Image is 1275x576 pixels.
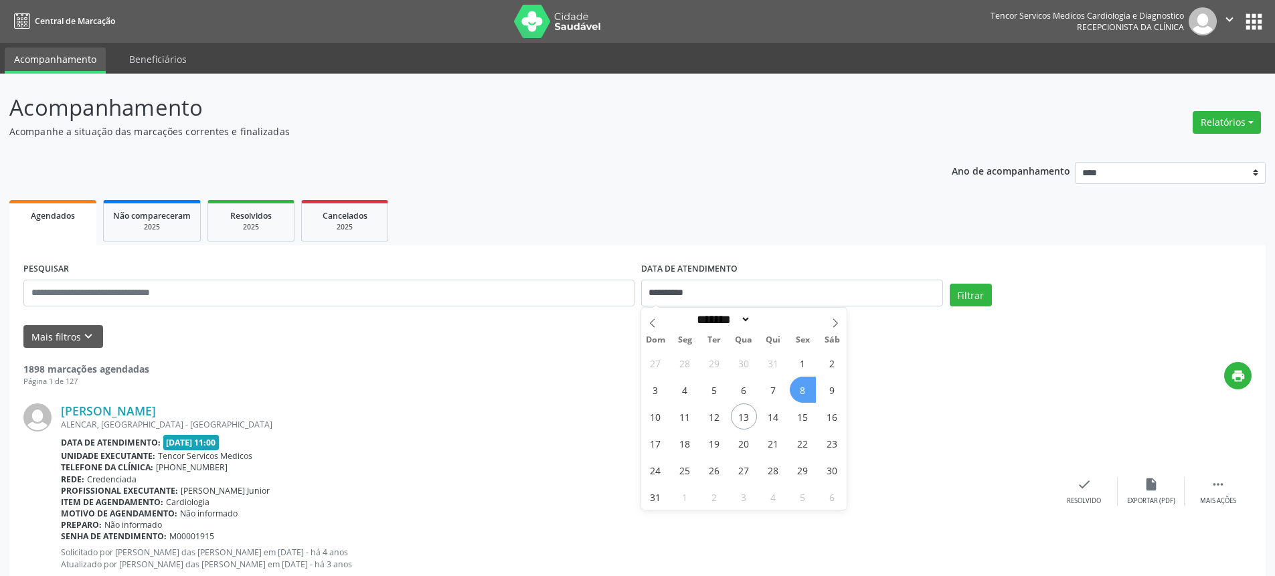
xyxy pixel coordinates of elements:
[23,403,52,431] img: img
[790,430,816,456] span: Agosto 22, 2025
[819,377,845,403] span: Agosto 9, 2025
[701,484,728,510] span: Setembro 2, 2025
[731,457,757,483] span: Agosto 27, 2025
[701,377,728,403] span: Agosto 5, 2025
[643,430,669,456] span: Agosto 17, 2025
[701,350,728,376] span: Julho 29, 2025
[819,350,845,376] span: Agosto 2, 2025
[61,485,178,496] b: Profissional executante:
[672,430,698,456] span: Agosto 18, 2025
[790,377,816,403] span: Agosto 8, 2025
[643,350,669,376] span: Julho 27, 2025
[751,312,795,326] input: Year
[788,336,817,345] span: Sex
[1067,496,1101,506] div: Resolvido
[61,403,156,418] a: [PERSON_NAME]
[9,91,889,124] p: Acompanhamento
[701,430,728,456] span: Agosto 19, 2025
[169,531,214,542] span: M00001915
[950,284,992,306] button: Filtrar
[61,462,153,473] b: Telefone da clínica:
[760,350,786,376] span: Julho 31, 2025
[817,336,847,345] span: Sáb
[163,435,220,450] span: [DATE] 11:00
[1193,111,1261,134] button: Relatórios
[819,484,845,510] span: Setembro 6, 2025
[87,474,137,485] span: Credenciada
[156,462,228,473] span: [PHONE_NUMBER]
[699,336,729,345] span: Ter
[9,10,115,32] a: Central de Marcação
[1077,21,1184,33] span: Recepcionista da clínica
[23,363,149,375] strong: 1898 marcações agendadas
[1231,369,1246,383] i: print
[23,376,149,387] div: Página 1 de 127
[1144,477,1159,492] i: insert_drive_file
[790,350,816,376] span: Agosto 1, 2025
[952,162,1070,179] p: Ano de acompanhamento
[760,430,786,456] span: Agosto 21, 2025
[1189,7,1217,35] img: img
[729,336,758,345] span: Qua
[61,547,1051,569] p: Solicitado por [PERSON_NAME] das [PERSON_NAME] em [DATE] - há 4 anos Atualizado por [PERSON_NAME]...
[790,403,816,429] span: Agosto 15, 2025
[790,484,816,510] span: Setembro 5, 2025
[641,336,671,345] span: Dom
[1200,496,1236,506] div: Mais ações
[61,419,1051,430] div: ALENCAR, [GEOGRAPHIC_DATA] - [GEOGRAPHIC_DATA]
[643,484,669,510] span: Agosto 31, 2025
[731,377,757,403] span: Agosto 6, 2025
[1217,7,1242,35] button: 
[23,259,69,280] label: PESQUISAR
[9,124,889,138] p: Acompanhe a situação das marcações correntes e finalizadas
[1242,10,1266,33] button: apps
[760,484,786,510] span: Setembro 4, 2025
[819,403,845,429] span: Agosto 16, 2025
[158,450,252,462] span: Tencor Servicos Medicos
[181,485,270,496] span: [PERSON_NAME] Junior
[693,312,752,326] select: Month
[230,210,272,221] span: Resolvidos
[1127,496,1175,506] div: Exportar (PDF)
[5,47,106,74] a: Acompanhamento
[731,430,757,456] span: Agosto 20, 2025
[61,531,167,542] b: Senha de atendimento:
[311,222,378,232] div: 2025
[760,377,786,403] span: Agosto 7, 2025
[1224,362,1252,389] button: print
[643,377,669,403] span: Agosto 3, 2025
[641,259,738,280] label: DATA DE ATENDIMENTO
[61,437,161,448] b: Data de atendimento:
[113,222,191,232] div: 2025
[731,484,757,510] span: Setembro 3, 2025
[61,519,102,531] b: Preparo:
[166,496,209,508] span: Cardiologia
[819,457,845,483] span: Agosto 30, 2025
[35,15,115,27] span: Central de Marcação
[1222,12,1237,27] i: 
[81,329,96,344] i: keyboard_arrow_down
[61,450,155,462] b: Unidade executante:
[672,350,698,376] span: Julho 28, 2025
[61,474,84,485] b: Rede:
[790,457,816,483] span: Agosto 29, 2025
[672,457,698,483] span: Agosto 25, 2025
[819,430,845,456] span: Agosto 23, 2025
[731,403,757,429] span: Agosto 13, 2025
[643,457,669,483] span: Agosto 24, 2025
[113,210,191,221] span: Não compareceram
[991,10,1184,21] div: Tencor Servicos Medicos Cardiologia e Diagnostico
[1211,477,1225,492] i: 
[731,350,757,376] span: Julho 30, 2025
[760,403,786,429] span: Agosto 14, 2025
[760,457,786,483] span: Agosto 28, 2025
[180,508,238,519] span: Não informado
[61,496,163,508] b: Item de agendamento:
[31,210,75,221] span: Agendados
[672,377,698,403] span: Agosto 4, 2025
[670,336,699,345] span: Seg
[672,403,698,429] span: Agosto 11, 2025
[120,47,196,71] a: Beneficiários
[643,403,669,429] span: Agosto 10, 2025
[323,210,367,221] span: Cancelados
